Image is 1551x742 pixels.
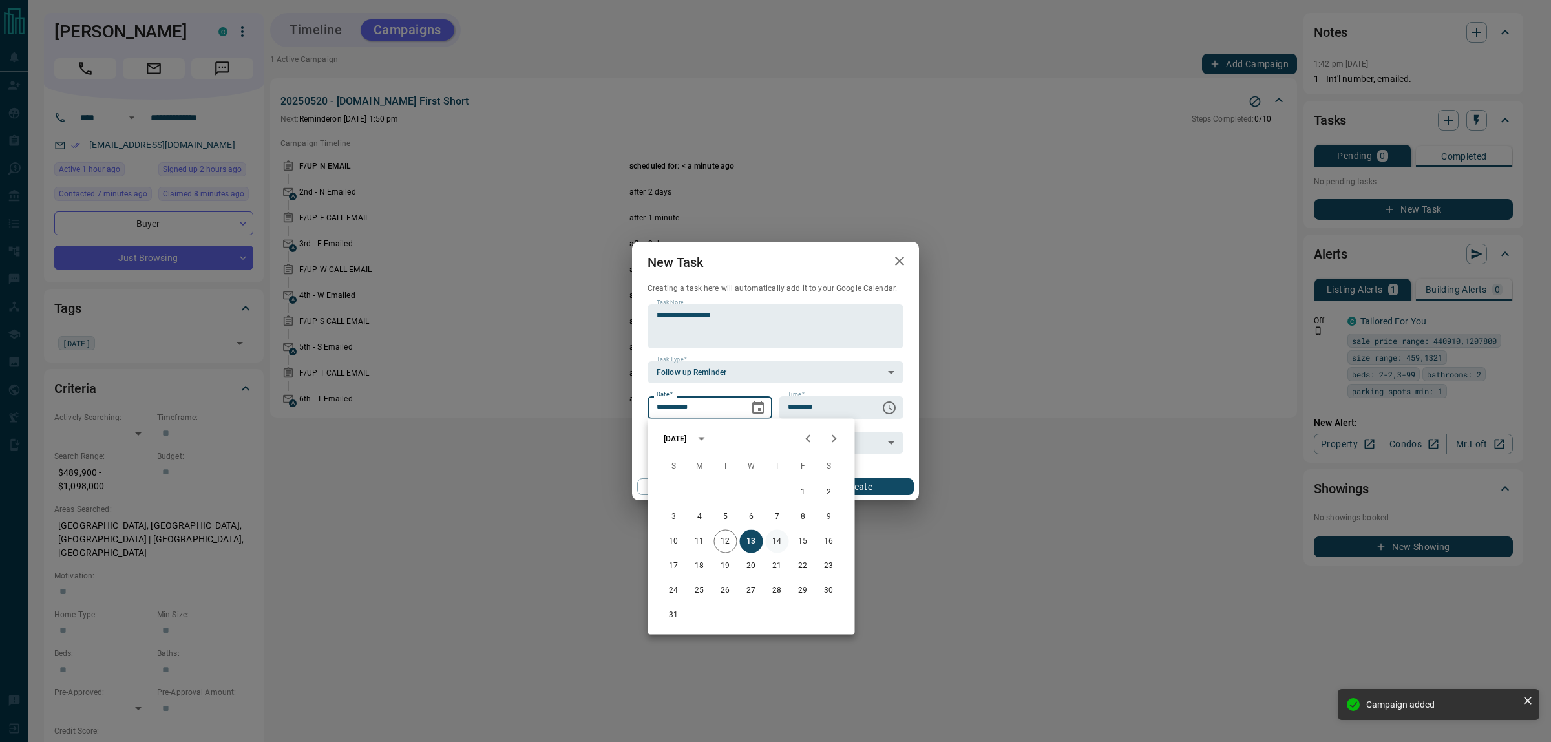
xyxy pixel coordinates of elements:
[714,454,737,480] span: Tuesday
[876,395,902,421] button: Choose time, selected time is 6:00 AM
[662,604,686,627] button: 31
[714,579,737,602] button: 26
[632,242,719,283] h2: New Task
[740,530,763,553] button: 13
[648,361,903,383] div: Follow up Reminder
[766,505,789,529] button: 7
[688,555,712,578] button: 18
[745,395,771,421] button: Choose date, selected date is Aug 13, 2025
[766,454,789,480] span: Thursday
[662,555,686,578] button: 17
[662,530,686,553] button: 10
[714,505,737,529] button: 5
[688,505,712,529] button: 4
[818,505,841,529] button: 9
[818,481,841,504] button: 2
[688,579,712,602] button: 25
[818,530,841,553] button: 16
[818,454,841,480] span: Saturday
[803,478,914,495] button: Create
[657,299,683,307] label: Task Note
[766,530,789,553] button: 14
[664,433,687,445] div: [DATE]
[821,426,847,452] button: Next month
[714,555,737,578] button: 19
[657,390,673,399] label: Date
[792,454,815,480] span: Friday
[796,426,821,452] button: Previous month
[637,478,748,495] button: Cancel
[818,555,841,578] button: 23
[714,530,737,553] button: 12
[662,454,686,480] span: Sunday
[792,530,815,553] button: 15
[662,505,686,529] button: 3
[688,530,712,553] button: 11
[788,390,805,399] label: Time
[792,555,815,578] button: 22
[792,579,815,602] button: 29
[688,454,712,480] span: Monday
[792,481,815,504] button: 1
[740,505,763,529] button: 6
[648,283,903,294] p: Creating a task here will automatically add it to your Google Calendar.
[766,579,789,602] button: 28
[792,505,815,529] button: 8
[657,355,687,364] label: Task Type
[1366,699,1517,710] div: Campaign added
[740,555,763,578] button: 20
[740,454,763,480] span: Wednesday
[662,579,686,602] button: 24
[766,555,789,578] button: 21
[690,428,712,450] button: calendar view is open, switch to year view
[818,579,841,602] button: 30
[740,579,763,602] button: 27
